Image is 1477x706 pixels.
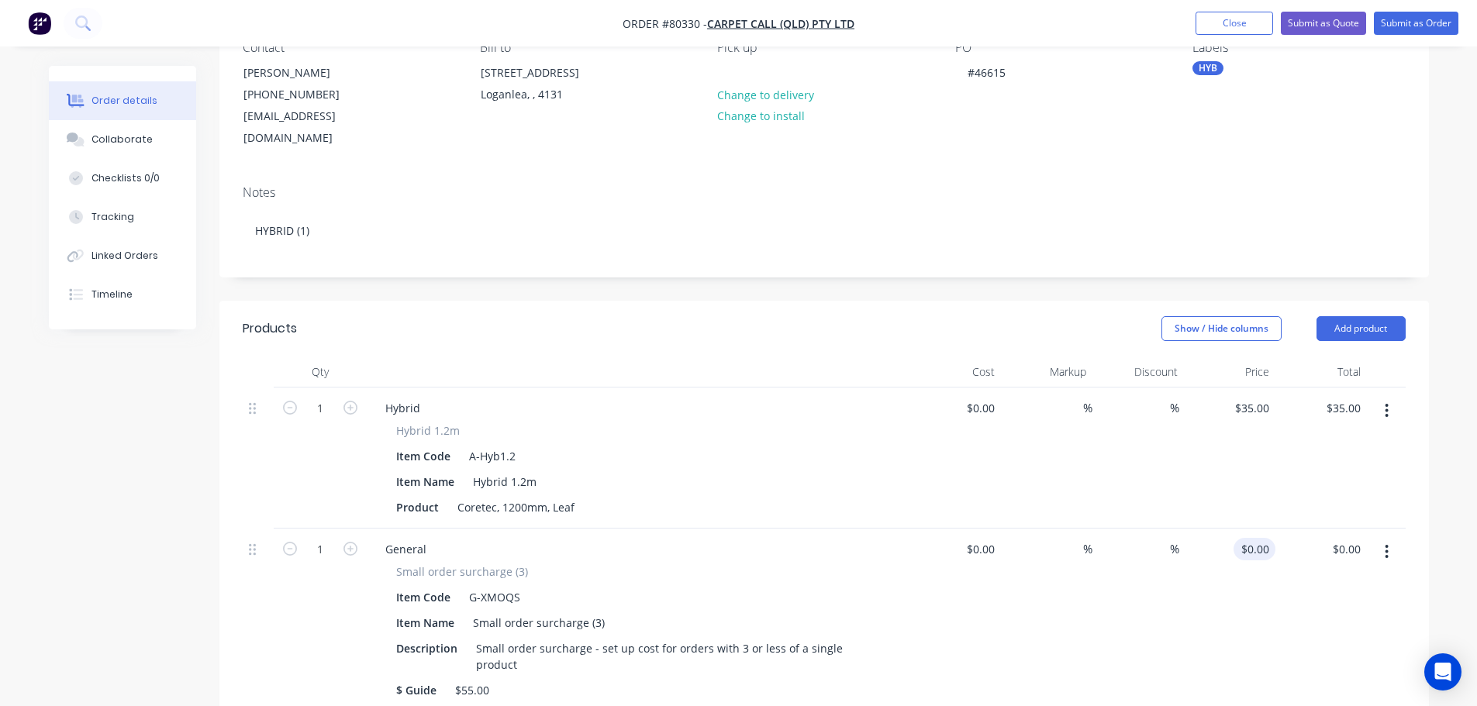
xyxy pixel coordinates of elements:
[468,61,623,111] div: [STREET_ADDRESS]Loganlea, , 4131
[1275,356,1367,387] div: Total
[373,538,439,560] div: General
[243,40,455,55] div: Contact
[390,611,461,634] div: Item Name
[463,445,522,467] div: A-Hyb1.2
[243,105,372,149] div: [EMAIL_ADDRESS][DOMAIN_NAME]
[463,586,526,608] div: G-XMOQS
[390,445,457,467] div: Item Code
[243,62,372,84] div: [PERSON_NAME]
[1184,356,1275,387] div: Price
[1083,399,1092,417] span: %
[91,288,133,301] div: Timeline
[91,210,134,224] div: Tracking
[1374,12,1458,35] button: Submit as Order
[451,496,581,518] div: Coretec, 1200mm, Leaf
[1161,316,1282,341] button: Show / Hide columns
[91,133,153,146] div: Collaborate
[91,249,158,263] div: Linked Orders
[955,61,1018,84] div: #46615
[470,637,880,676] div: Small order surcharge - set up cost for orders with 3 or less of a single product
[373,397,433,419] div: Hybrid
[396,422,460,439] span: Hybrid 1.2m
[91,171,160,185] div: Checklists 0/0
[243,207,1406,254] div: HYBRID (1)
[1424,653,1461,691] div: Open Intercom Messenger
[467,611,611,634] div: Small order surcharge (3)
[390,470,461,493] div: Item Name
[49,159,196,198] button: Checklists 0/0
[1092,356,1184,387] div: Discount
[49,275,196,314] button: Timeline
[1192,40,1405,55] div: Labels
[91,94,157,108] div: Order details
[243,84,372,105] div: [PHONE_NUMBER]
[955,40,1168,55] div: PO
[623,16,707,31] span: Order #80330 -
[1317,316,1406,341] button: Add product
[243,319,297,338] div: Products
[709,84,822,105] button: Change to delivery
[390,637,464,660] div: Description
[390,496,445,518] div: Product
[481,84,609,105] div: Loganlea, , 4131
[396,563,528,580] span: Small order surcharge (3)
[480,40,692,55] div: Bill to
[449,679,495,701] div: $55.00
[1083,540,1092,558] span: %
[909,356,1001,387] div: Cost
[467,470,543,493] div: Hybrid 1.2m
[1196,12,1273,35] button: Close
[243,185,1406,200] div: Notes
[274,356,367,387] div: Qty
[49,236,196,275] button: Linked Orders
[717,40,930,55] div: Pick up
[1170,399,1179,417] span: %
[28,12,51,35] img: Factory
[709,105,813,126] button: Change to install
[1170,540,1179,558] span: %
[230,61,385,150] div: [PERSON_NAME][PHONE_NUMBER][EMAIL_ADDRESS][DOMAIN_NAME]
[1192,61,1223,75] div: HYB
[390,679,443,701] div: $ Guide
[1281,12,1366,35] button: Submit as Quote
[707,16,854,31] a: Carpet Call (QLD) Pty Ltd
[390,586,457,608] div: Item Code
[49,198,196,236] button: Tracking
[49,81,196,120] button: Order details
[1001,356,1092,387] div: Markup
[49,120,196,159] button: Collaborate
[481,62,609,84] div: [STREET_ADDRESS]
